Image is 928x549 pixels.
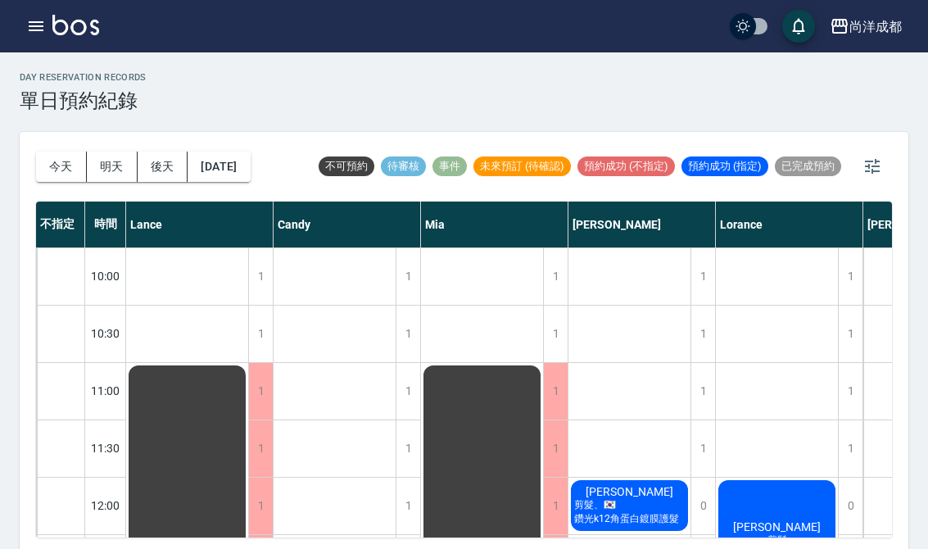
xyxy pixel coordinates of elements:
[248,363,273,420] div: 1
[36,152,87,182] button: 今天
[87,152,138,182] button: 明天
[730,520,824,533] span: [PERSON_NAME]
[85,477,126,534] div: 12:00
[85,247,126,305] div: 10:00
[543,478,568,534] div: 1
[396,363,420,420] div: 1
[690,420,715,477] div: 1
[274,202,421,247] div: Candy
[838,363,862,420] div: 1
[690,248,715,305] div: 1
[690,363,715,420] div: 1
[716,202,863,247] div: Lorance
[782,10,815,43] button: save
[319,159,374,174] span: 不可預約
[396,306,420,362] div: 1
[396,420,420,477] div: 1
[775,159,841,174] span: 已完成預約
[473,159,571,174] span: 未來預訂 (待確認)
[248,306,273,362] div: 1
[396,478,420,534] div: 1
[248,420,273,477] div: 1
[52,15,99,35] img: Logo
[838,478,862,534] div: 0
[421,202,568,247] div: Mia
[543,248,568,305] div: 1
[248,478,273,534] div: 1
[681,159,768,174] span: 預約成功 (指定)
[823,10,908,43] button: 尚洋成都
[126,202,274,247] div: Lance
[85,305,126,362] div: 10:30
[20,89,147,112] h3: 單日預約紀錄
[85,420,126,477] div: 11:30
[690,306,715,362] div: 1
[764,533,790,547] span: 剪髮
[543,306,568,362] div: 1
[85,202,126,247] div: 時間
[849,16,902,37] div: 尚洋成都
[582,485,677,498] span: [PERSON_NAME]
[248,248,273,305] div: 1
[543,420,568,477] div: 1
[432,159,467,174] span: 事件
[571,498,688,526] span: 剪髮、🇰🇷鑽光k12角蛋白鍍膜護髮
[838,420,862,477] div: 1
[838,248,862,305] div: 1
[543,363,568,420] div: 1
[690,478,715,534] div: 0
[20,72,147,83] h2: day Reservation records
[138,152,188,182] button: 後天
[396,248,420,305] div: 1
[381,159,426,174] span: 待審核
[838,306,862,362] div: 1
[188,152,250,182] button: [DATE]
[36,202,85,247] div: 不指定
[568,202,716,247] div: [PERSON_NAME]
[577,159,675,174] span: 預約成功 (不指定)
[85,362,126,420] div: 11:00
